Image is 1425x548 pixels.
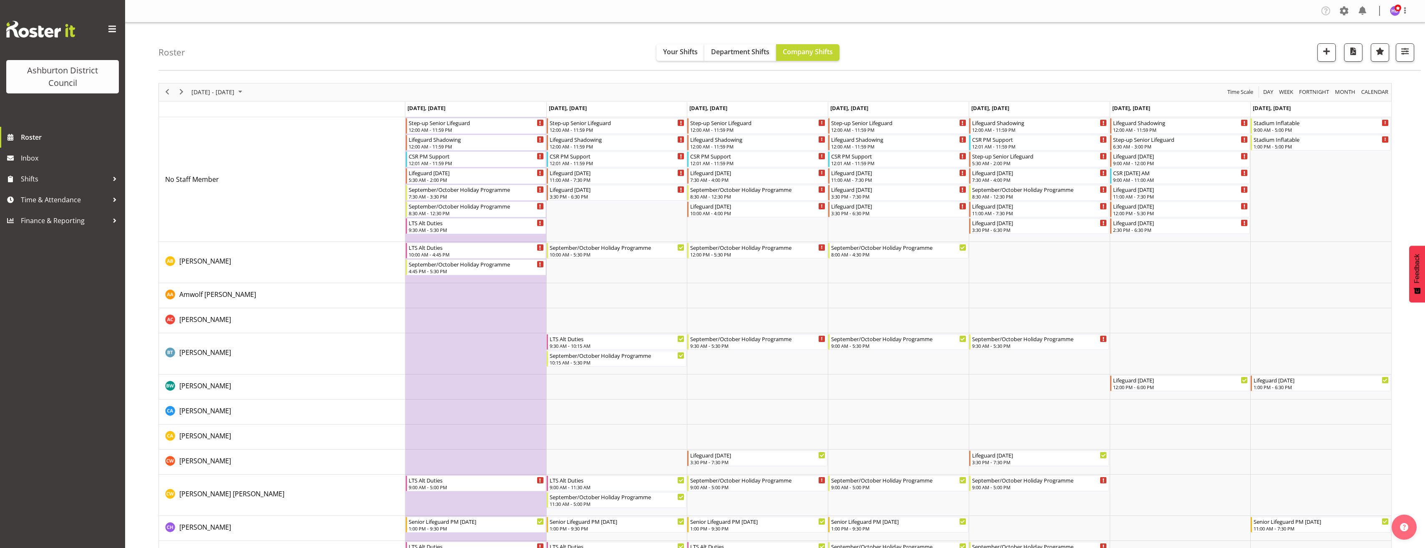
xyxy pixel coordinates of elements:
[1110,151,1250,167] div: No Staff Member"s event - Lifeguard Saturday Begin From Saturday, September 27, 2025 at 9:00:00 A...
[828,517,968,533] div: Charlotte Hydes"s event - Senior Lifeguard PM Thursday Begin From Thursday, September 25, 2025 at...
[828,201,968,217] div: No Staff Member"s event - Lifeguard Thursday Begin From Thursday, September 25, 2025 at 3:30:00 P...
[179,290,256,299] span: Amwolf [PERSON_NAME]
[165,174,219,184] a: No Staff Member
[179,523,231,532] span: [PERSON_NAME]
[550,160,685,166] div: 12:01 AM - 11:59 PM
[1251,517,1391,533] div: Charlotte Hydes"s event - Senior Lifeguard PM Sunday Begin From Sunday, September 28, 2025 at 11:...
[547,334,687,350] div: Bailey Tait"s event - LTS Alt Duties Begin From Tuesday, September 23, 2025 at 9:30:00 AM GMT+12:...
[547,351,687,367] div: Bailey Tait"s event - September/October Holiday Programme Begin From Tuesday, September 23, 2025 ...
[831,476,966,484] div: September/October Holiday Programme
[1262,87,1274,97] span: Day
[1251,118,1391,134] div: No Staff Member"s event - Stadium Inflatable Begin From Sunday, September 28, 2025 at 9:00:00 AM ...
[689,104,727,112] span: [DATE], [DATE]
[687,118,827,134] div: No Staff Member"s event - Step-up Senior Lifeguard Begin From Wednesday, September 24, 2025 at 12...
[1113,126,1248,133] div: 12:00 AM - 11:59 PM
[21,214,108,227] span: Finance & Reporting
[179,489,284,498] span: [PERSON_NAME] [PERSON_NAME]
[179,522,231,532] a: [PERSON_NAME]
[1371,43,1389,62] button: Highlight an important date within the roster.
[21,152,121,164] span: Inbox
[972,459,1107,465] div: 3:30 PM - 7:30 PM
[969,168,1109,184] div: No Staff Member"s event - Lifeguard Friday Begin From Friday, September 26, 2025 at 7:30:00 AM GM...
[972,484,1107,490] div: 9:00 AM - 5:00 PM
[1278,87,1294,97] span: Week
[6,21,75,38] img: Rosterit website logo
[409,193,544,200] div: 7:30 AM - 3:30 PM
[831,243,966,251] div: September/October Holiday Programme
[406,185,546,201] div: No Staff Member"s event - September/October Holiday Programme Begin From Monday, September 22, 20...
[830,104,868,112] span: [DATE], [DATE]
[831,118,966,127] div: Step-up Senior Lifeguard
[1262,87,1275,97] button: Timeline Day
[1253,104,1291,112] span: [DATE], [DATE]
[409,251,544,258] div: 10:00 AM - 4:45 PM
[550,342,685,349] div: 9:30 AM - 10:15 AM
[1317,43,1336,62] button: Add a new shift
[21,194,108,206] span: Time & Attendance
[1113,376,1248,384] div: Lifeguard [DATE]
[179,456,231,465] span: [PERSON_NAME]
[687,517,827,533] div: Charlotte Hydes"s event - Senior Lifeguard PM Wednesday Begin From Wednesday, September 24, 2025 ...
[159,283,405,308] td: Amwolf Artz resource
[409,210,544,216] div: 8:30 AM - 12:30 PM
[1112,104,1150,112] span: [DATE], [DATE]
[1360,87,1390,97] button: Month
[550,251,685,258] div: 10:00 AM - 5:30 PM
[190,87,246,97] button: September 2025
[191,87,235,97] span: [DATE] - [DATE]
[1113,210,1248,216] div: 12:00 PM - 5:30 PM
[972,126,1107,133] div: 12:00 AM - 11:59 PM
[179,347,231,357] a: [PERSON_NAME]
[550,126,685,133] div: 12:00 AM - 11:59 PM
[828,334,968,350] div: Bailey Tait"s event - September/October Holiday Programme Begin From Thursday, September 25, 2025...
[159,117,405,242] td: No Staff Member resource
[969,201,1109,217] div: No Staff Member"s event - Lifeguard Friday Begin From Friday, September 26, 2025 at 11:00:00 AM G...
[690,118,825,127] div: Step-up Senior Lifeguard
[1113,160,1248,166] div: 9:00 AM - 12:00 PM
[179,315,231,324] span: [PERSON_NAME]
[159,242,405,283] td: Alex Bateman resource
[972,143,1107,150] div: 12:01 AM - 11:59 PM
[176,87,187,97] button: Next
[969,118,1109,134] div: No Staff Member"s event - Lifeguard Shadowing Begin From Friday, September 26, 2025 at 12:00:00 A...
[690,202,825,210] div: Lifeguard [DATE]
[831,193,966,200] div: 3:30 PM - 7:30 PM
[550,517,685,525] div: Senior Lifeguard PM [DATE]
[972,219,1107,227] div: Lifeguard [DATE]
[972,476,1107,484] div: September/October Holiday Programme
[409,176,544,183] div: 5:30 AM - 2:00 PM
[687,334,827,350] div: Bailey Tait"s event - September/October Holiday Programme Begin From Wednesday, September 24, 202...
[1113,176,1248,183] div: 9:00 AM - 11:00 AM
[409,143,544,150] div: 12:00 AM - 11:59 PM
[1254,525,1389,532] div: 11:00 AM - 7:30 PM
[179,256,231,266] a: [PERSON_NAME]
[550,243,685,251] div: September/October Holiday Programme
[409,517,544,525] div: Senior Lifeguard PM [DATE]
[831,342,966,349] div: 9:00 AM - 5:30 PM
[1110,201,1250,217] div: No Staff Member"s event - Lifeguard Saturday Begin From Saturday, September 27, 2025 at 12:00:00 ...
[972,226,1107,233] div: 3:30 PM - 6:30 PM
[690,210,825,216] div: 10:00 AM - 4:00 PM
[690,243,825,251] div: September/October Holiday Programme
[409,243,544,251] div: LTS Alt Duties
[1298,87,1330,97] span: Fortnight
[406,218,546,234] div: No Staff Member"s event - LTS Alt Duties Begin From Monday, September 22, 2025 at 9:30:00 AM GMT+...
[656,44,704,61] button: Your Shifts
[828,185,968,201] div: No Staff Member"s event - Lifeguard Thursday Begin From Thursday, September 25, 2025 at 3:30:00 P...
[971,104,1009,112] span: [DATE], [DATE]
[547,135,687,151] div: No Staff Member"s event - Lifeguard Shadowing Begin From Tuesday, September 23, 2025 at 12:00:00 ...
[1226,87,1254,97] span: Time Scale
[704,44,776,61] button: Department Shifts
[711,47,769,56] span: Department Shifts
[690,459,825,465] div: 3:30 PM - 7:30 PM
[828,243,968,259] div: Alex Bateman"s event - September/October Holiday Programme Begin From Thursday, September 25, 202...
[828,135,968,151] div: No Staff Member"s event - Lifeguard Shadowing Begin From Thursday, September 25, 2025 at 12:00:00...
[550,359,685,366] div: 10:15 AM - 5:30 PM
[972,334,1107,343] div: September/October Holiday Programme
[550,193,685,200] div: 3:30 PM - 6:30 PM
[409,219,544,227] div: LTS Alt Duties
[972,342,1107,349] div: 9:30 AM - 5:30 PM
[407,104,445,112] span: [DATE], [DATE]
[972,185,1107,194] div: September/October Holiday Programme
[1254,118,1389,127] div: Stadium Inflatable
